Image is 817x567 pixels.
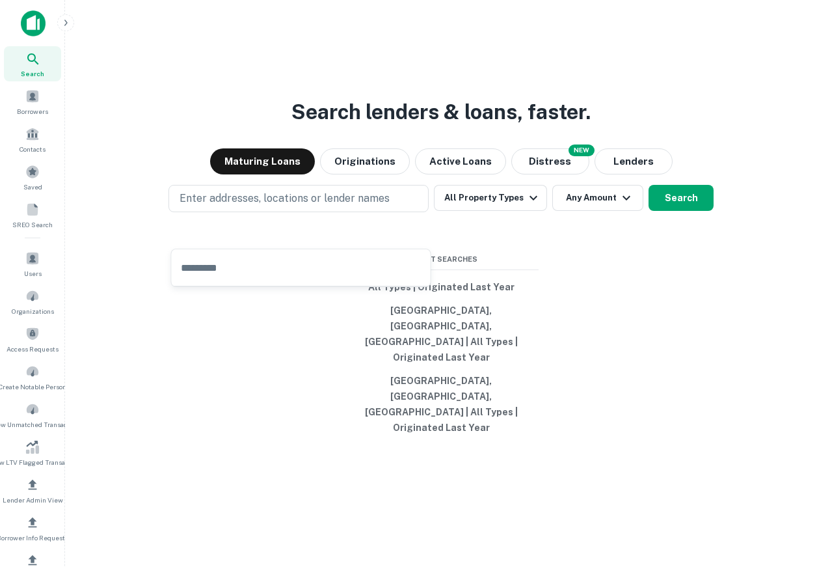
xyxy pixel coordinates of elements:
span: Borrowers [17,106,48,117]
button: [GEOGRAPHIC_DATA], [GEOGRAPHIC_DATA], [GEOGRAPHIC_DATA] | All Types | Originated Last Year [343,369,539,439]
button: Search distressed loans with lien and other non-mortgage details. [511,148,589,174]
a: Review Unmatched Transactions [4,397,61,432]
a: Create Notable Person [4,359,61,394]
span: Access Requests [7,344,59,354]
iframe: Chat Widget [752,463,817,525]
button: Any Amount [552,185,643,211]
a: Organizations [4,284,61,319]
h3: Search lenders & loans, faster. [291,96,591,128]
button: Active Loans [415,148,506,174]
a: Review LTV Flagged Transactions [4,435,61,470]
button: Enter addresses, locations or lender names [168,185,429,212]
button: All Types | Originated Last Year [343,275,539,299]
p: Enter addresses, locations or lender names [180,191,390,206]
a: SREO Search [4,197,61,232]
button: [GEOGRAPHIC_DATA], [GEOGRAPHIC_DATA], [GEOGRAPHIC_DATA] | All Types | Originated Last Year [343,299,539,369]
a: Borrower Info Requests [4,510,61,546]
a: Borrowers [4,84,61,119]
button: All Property Types [434,185,547,211]
span: Search [21,68,44,79]
span: SREO Search [12,219,53,230]
button: Originations [320,148,410,174]
span: Saved [23,182,42,192]
button: Search [649,185,714,211]
a: Access Requests [4,322,61,357]
span: Users [24,268,42,279]
a: Users [4,246,61,281]
a: Search [4,46,61,81]
span: Organizations [12,306,54,316]
span: Contacts [20,144,46,154]
a: Saved [4,159,61,195]
div: NEW [569,145,595,156]
img: capitalize-icon.png [21,10,46,36]
a: Contacts [4,122,61,157]
span: Recent Searches [343,254,539,265]
button: Lenders [595,148,673,174]
span: Lender Admin View [3,495,63,505]
button: Maturing Loans [210,148,315,174]
a: Lender Admin View [4,473,61,508]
